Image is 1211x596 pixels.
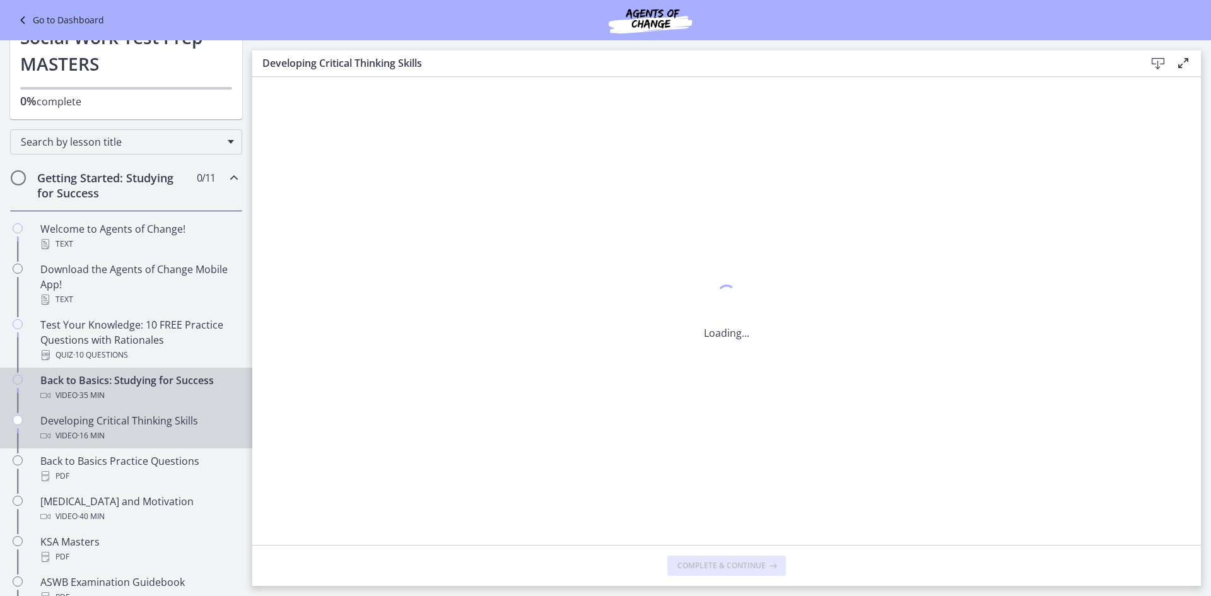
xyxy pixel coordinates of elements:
[10,129,242,155] div: Search by lesson title
[704,325,749,341] p: Loading...
[20,93,37,108] span: 0%
[40,549,237,564] div: PDF
[37,170,191,201] h2: Getting Started: Studying for Success
[575,5,726,35] img: Agents of Change Social Work Test Prep
[262,56,1125,71] h3: Developing Critical Thinking Skills
[40,428,237,443] div: Video
[73,348,128,363] span: · 10 Questions
[40,237,237,252] div: Text
[40,221,237,252] div: Welcome to Agents of Change!
[21,135,221,149] span: Search by lesson title
[40,348,237,363] div: Quiz
[40,388,237,403] div: Video
[40,469,237,484] div: PDF
[704,281,749,310] div: 1
[40,494,237,524] div: [MEDICAL_DATA] and Motivation
[40,413,237,443] div: Developing Critical Thinking Skills
[40,453,237,484] div: Back to Basics Practice Questions
[40,373,237,403] div: Back to Basics: Studying for Success
[78,428,105,443] span: · 16 min
[78,388,105,403] span: · 35 min
[197,170,215,185] span: 0 / 11
[20,93,232,109] p: complete
[40,292,237,307] div: Text
[40,317,237,363] div: Test Your Knowledge: 10 FREE Practice Questions with Rationales
[40,534,237,564] div: KSA Masters
[40,262,237,307] div: Download the Agents of Change Mobile App!
[677,561,766,571] span: Complete & continue
[667,556,786,576] button: Complete & continue
[15,13,104,28] a: Go to Dashboard
[78,509,105,524] span: · 40 min
[40,509,237,524] div: Video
